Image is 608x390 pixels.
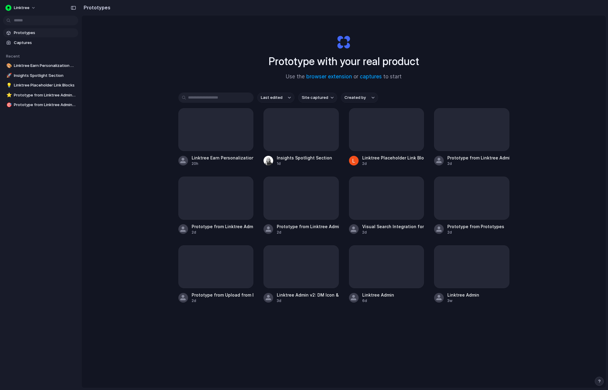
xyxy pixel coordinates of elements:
a: 🎨Linktree Earn Personalization Prototype v2 [3,61,78,70]
div: 20h [192,161,254,166]
div: 🚀 [6,72,11,79]
span: Insights Spotlight Section [14,73,76,79]
div: 2d [447,161,509,166]
div: Linktree Admin [447,292,479,298]
div: 2d [277,230,339,235]
div: Linktree Admin [362,292,394,298]
span: Prototype from Linktree Admin v3 [14,102,76,108]
a: Prototype from Linktree Admin Dashboard2d [264,177,339,235]
a: Linktree Admin v2: DM Icon & Inbox Update3d [264,245,339,304]
div: Prototype from Prototypes [447,223,504,230]
a: Prototypes [3,28,78,37]
div: 2d [447,230,504,235]
div: Prototype from Upload from Extension v2 [192,292,254,298]
a: 💡Linktree Placeholder Link Blocks [3,81,78,90]
button: Last edited [257,93,295,103]
button: 🎨 [5,63,11,69]
div: 🎨 [6,62,11,69]
a: ⭐Prototype from Linktree Admin v4 [3,91,78,100]
div: ⭐ [6,92,11,99]
div: 💡 [6,82,11,89]
div: 1d [277,161,332,166]
span: Captures [14,40,76,46]
div: Prototype from Linktree Admin v4 [447,155,509,161]
a: Linktree Admin6d [349,245,424,304]
a: Prototype from Prototypes2d [434,177,509,235]
div: 2d [362,230,424,235]
a: 🚀Insights Spotlight Section [3,71,78,80]
a: Prototype from Upload from Extension v22d [178,245,254,304]
span: Recent [6,54,20,58]
div: Prototype from Linktree Admin Dashboard [277,223,339,230]
a: captures [360,74,382,80]
span: Linktree Earn Personalization Prototype v2 [14,63,76,69]
a: Visual Search Integration for Linktree2d [349,177,424,235]
a: Linktree Earn Personalization Prototype v220h [178,108,254,166]
a: Prototype from Linktree Admin v42d [434,108,509,166]
div: Linktree Earn Personalization Prototype v2 [192,155,254,161]
div: 🎯 [6,102,11,109]
a: Captures [3,38,78,47]
h2: Prototypes [81,4,110,11]
div: Insights Spotlight Section [277,155,332,161]
a: 🎯Prototype from Linktree Admin v3 [3,100,78,109]
a: browser extension [306,74,352,80]
span: Site captured [302,95,328,101]
div: Visual Search Integration for Linktree [362,223,424,230]
span: Linktree Placeholder Link Blocks [14,82,76,88]
a: Prototype from Linktree Admin v32d [178,177,254,235]
div: Prototype from Linktree Admin v3 [192,223,254,230]
button: 🚀 [5,73,11,79]
h1: Prototype with your real product [269,53,419,69]
button: 💡 [5,82,11,88]
a: Insights Spotlight Section1d [264,108,339,166]
div: 2d [192,298,254,304]
span: Last edited [261,95,282,101]
button: Created by [341,93,378,103]
span: Prototype from Linktree Admin v4 [14,92,76,98]
span: Prototypes [14,30,76,36]
button: Linktree [3,3,39,13]
button: 🎯 [5,102,11,108]
div: 6d [362,298,394,304]
div: 2d [192,230,254,235]
span: Use the or to start [286,73,402,81]
div: Linktree Admin v2: DM Icon & Inbox Update [277,292,339,298]
div: Linktree Placeholder Link Blocks [362,155,424,161]
button: Site captured [298,93,337,103]
a: Linktree Placeholder Link Blocks2d [349,108,424,166]
button: ⭐ [5,92,11,98]
span: Linktree [14,5,29,11]
a: Linktree Admin3w [434,245,509,304]
div: 2d [362,161,424,166]
div: 3d [277,298,339,304]
span: Created by [344,95,366,101]
div: 3w [447,298,479,304]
